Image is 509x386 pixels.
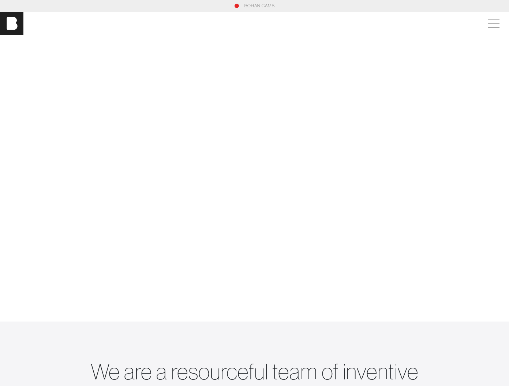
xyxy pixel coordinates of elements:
span: u [210,358,221,385]
span: e [407,358,419,385]
span: v [357,358,366,385]
span: e [237,358,248,385]
a: BOHANCAMS [244,3,275,9]
span: e [366,358,378,385]
span: B [244,3,247,8]
span: u [254,358,265,385]
span: O [247,3,251,8]
span: t [388,358,394,385]
span: a [124,358,135,385]
span: e [109,358,120,385]
span: m [300,358,318,385]
span: f [333,358,339,385]
span: e [278,358,289,385]
span: n [346,358,357,385]
span: a [289,358,300,385]
span: W [91,358,109,385]
span: r [221,358,227,385]
span: A [265,3,268,8]
span: v [398,358,407,385]
span: i [343,358,346,385]
span: t [272,358,278,385]
span: f [248,358,254,385]
span: H [251,3,254,8]
span: M [268,3,272,8]
span: i [394,358,398,385]
span: r [171,358,177,385]
span: e [141,358,152,385]
span: c [227,358,237,385]
span: e [177,358,188,385]
span: N [257,3,261,8]
span: C [262,3,265,8]
span: a [156,358,167,385]
span: l [265,358,268,385]
span: A [254,3,257,8]
span: r [135,358,141,385]
span: o [198,358,210,385]
span: s [188,358,198,385]
span: S [272,3,275,8]
span: n [378,358,388,385]
span: o [322,358,333,385]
